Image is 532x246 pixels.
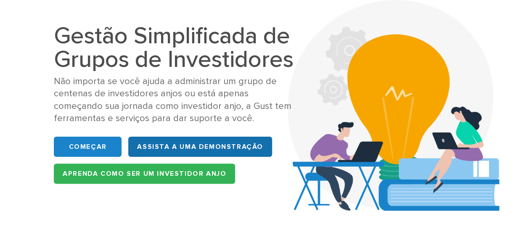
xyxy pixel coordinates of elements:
[54,22,294,73] font: Gestão Simplificada de Grupos de Investidores
[63,169,226,178] font: Aprenda como ser um investidor anjo
[137,143,263,151] font: ASSISTA A UMA DEMONSTRAÇÃO
[69,143,107,151] font: Começar
[54,137,122,157] a: Começar
[54,164,235,184] a: Aprenda como ser um investidor anjo
[54,76,291,124] font: Não importa se você ajuda a administrar um grupo de centenas de investidores anjos ou está apenas...
[128,137,272,157] a: ASSISTA A UMA DEMONSTRAÇÃO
